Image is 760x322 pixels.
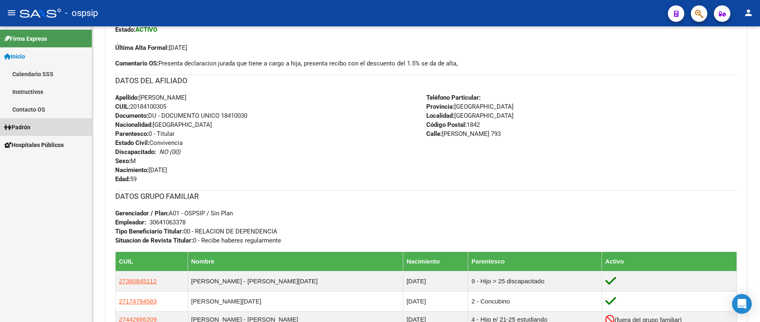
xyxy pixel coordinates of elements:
[115,237,281,244] span: 0 - Recibe haberes regularmente
[115,121,153,128] strong: Nacionalidad:
[602,252,737,271] th: Activo
[115,94,139,101] strong: Apellido:
[426,94,481,101] strong: Teléfono Particular:
[115,139,183,147] span: Convivencia
[115,157,130,165] strong: Sexo:
[115,130,174,138] span: 0 - Titular
[188,271,403,291] td: [PERSON_NAME] - [PERSON_NAME][DATE]
[115,44,169,51] strong: Última Alta Formal:
[115,166,149,174] strong: Nacimiento:
[115,210,233,217] span: A01 - OSPSIP / Sin Plan
[115,112,247,119] span: DU - DOCUMENTO UNICO 18410030
[115,44,187,51] span: [DATE]
[403,252,468,271] th: Nacimiento
[115,26,135,33] strong: Estado:
[744,8,753,18] mat-icon: person
[115,228,184,235] strong: Tipo Beneficiario Titular:
[4,140,64,149] span: Hospitales Públicos
[403,291,468,311] td: [DATE]
[188,291,403,311] td: [PERSON_NAME][DATE]
[426,121,480,128] span: 1842
[4,123,30,132] span: Padrón
[115,121,212,128] span: [GEOGRAPHIC_DATA]
[149,218,186,227] div: 30641063378
[426,130,501,138] span: [PERSON_NAME] 793
[115,59,458,68] span: Presenta declaracion jurada que tiene a cargo a hija, presenta recibo con el descuento del 1.5% s...
[159,148,180,156] i: NO (00)
[468,271,602,291] td: 9 - Hijo > 25 discapacitado
[115,219,146,226] strong: Empleador:
[115,103,166,110] span: 20184100305
[115,175,137,183] span: 59
[115,103,130,110] strong: CUIL:
[135,26,157,33] strong: ACTIVO
[115,157,136,165] span: M
[426,103,514,110] span: [GEOGRAPHIC_DATA]
[403,271,468,291] td: [DATE]
[115,228,277,235] span: 00 - RELACION DE DEPENDENCIA
[119,278,157,285] span: 27360845112
[426,112,454,119] strong: Localidad:
[426,103,454,110] strong: Provincia:
[115,166,167,174] span: [DATE]
[732,294,752,314] div: Open Intercom Messenger
[119,298,157,305] span: 27174794583
[115,210,169,217] strong: Gerenciador / Plan:
[468,291,602,311] td: 2 - Concubino
[115,175,130,183] strong: Edad:
[115,94,186,101] span: [PERSON_NAME]
[115,60,158,67] strong: Comentario OS:
[4,52,25,61] span: Inicio
[65,4,98,22] span: - ospsip
[426,130,442,138] strong: Calle:
[115,139,149,147] strong: Estado Civil:
[188,252,403,271] th: Nombre
[426,121,467,128] strong: Código Postal:
[115,130,149,138] strong: Parentesco:
[426,112,514,119] span: [GEOGRAPHIC_DATA]
[115,148,156,156] strong: Discapacitado:
[7,8,16,18] mat-icon: menu
[115,75,737,86] h3: DATOS DEL AFILIADO
[468,252,602,271] th: Parentesco
[115,191,737,202] h3: DATOS GRUPO FAMILIAR
[4,34,47,43] span: Firma Express
[115,112,148,119] strong: Documento:
[115,237,193,244] strong: Situacion de Revista Titular:
[116,252,188,271] th: CUIL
